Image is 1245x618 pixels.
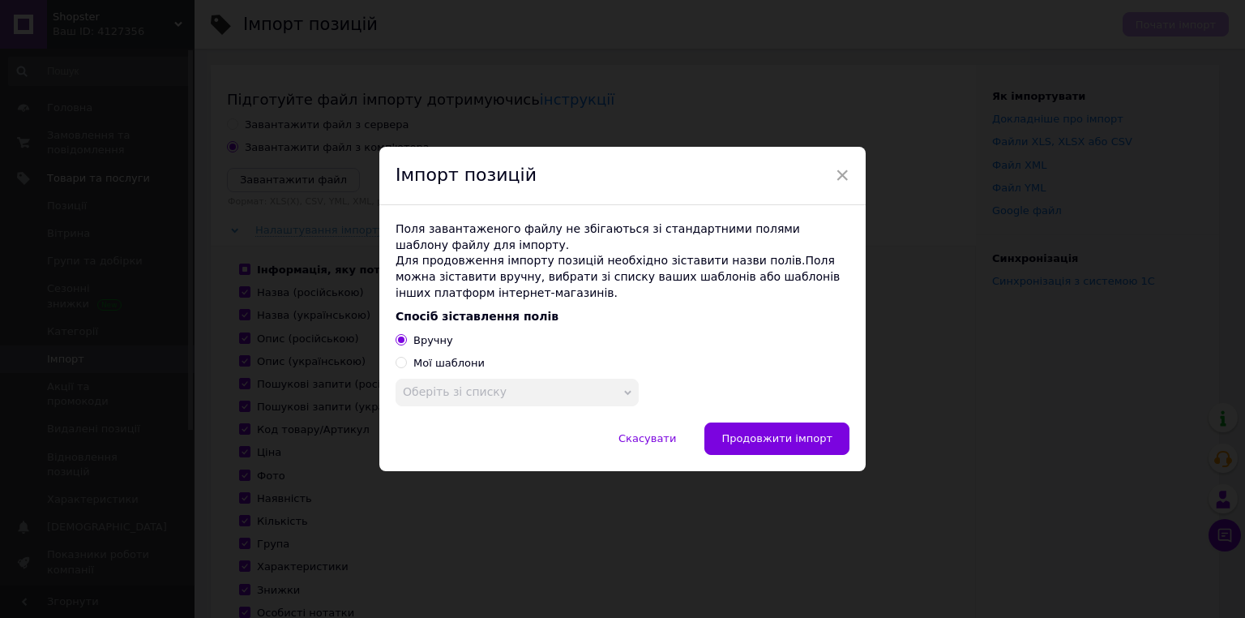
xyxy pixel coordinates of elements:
span: Скасувати [618,432,676,444]
div: Вручну [413,333,453,348]
span: Оберіть зі списку [403,385,507,398]
p: Для продовження імпорту позицій необхідно зіставити назви полів. Поля можна зіставити вручну, виб... [396,253,849,301]
button: Продовжити імпорт [704,423,849,455]
span: Продовжити імпорт [721,432,832,444]
div: Імпорт позицій [379,147,866,205]
b: Спосіб зіставлення полів [396,310,558,323]
p: Поля завантаженого файлу не збігаються зі стандартними полями шаблону файлу для імпорту. [396,221,849,253]
button: Скасувати [601,423,693,455]
span: × [835,161,849,189]
div: Мої шаблони [413,356,485,371]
